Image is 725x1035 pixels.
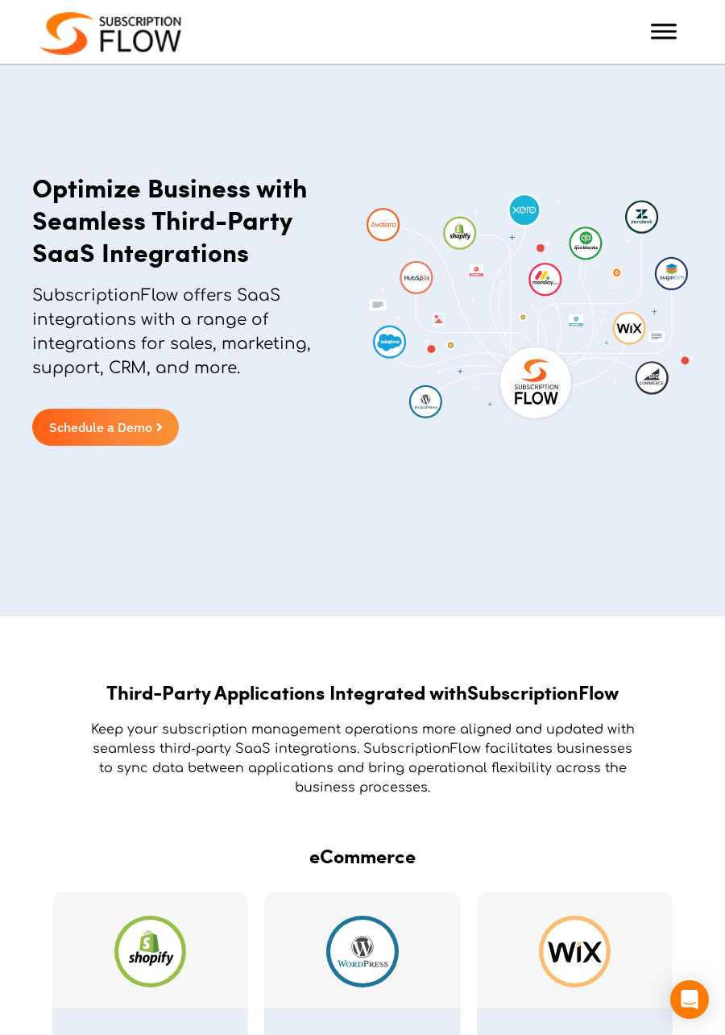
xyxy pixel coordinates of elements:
[651,24,677,39] button: Toggle Menu
[32,284,326,397] p: SubscriptionFlow offers SaaS integrations with a range of integrations for sales, marketing, supp...
[539,916,611,987] img: wix-logo
[89,720,636,797] p: Keep your subscription management operations more aligned and updated with seamless third-party S...
[44,845,681,867] h2: eCommerce
[32,171,326,268] h1: Optimize Business with Seamless Third-Party SaaS Integrations
[32,409,179,446] a: Schedule a Demo
[49,421,152,434] span: Schedule a Demo
[40,12,181,55] img: Subscriptionflow
[48,681,677,704] h2: Third-Party Applications Integrated with
[670,980,709,1019] div: Open Intercom Messenger
[114,916,186,987] img: Shopify-logo
[326,916,398,987] img: WordPress-logo
[467,678,619,705] span: SubscriptionFlow
[367,193,694,423] img: SaaS Integrations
